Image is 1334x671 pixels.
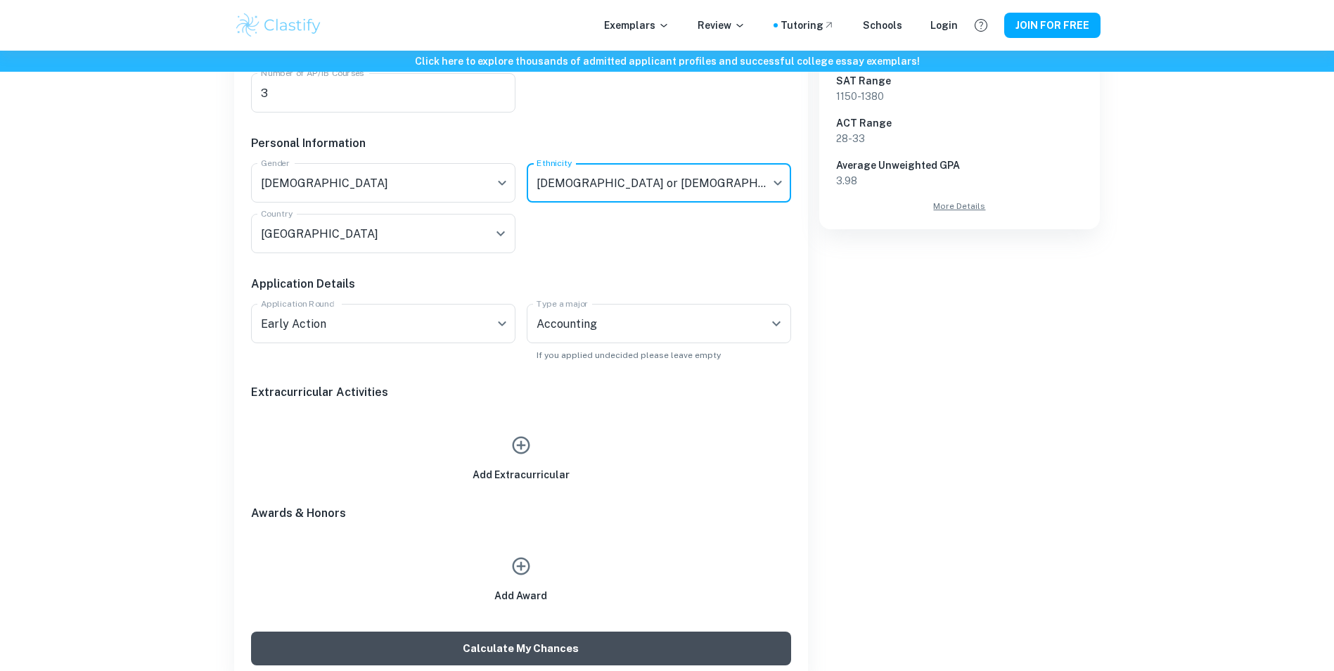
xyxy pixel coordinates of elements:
a: More Details [836,200,1084,212]
a: Login [930,18,958,33]
p: Exemplars [604,18,669,33]
p: If you applied undecided please leave empty [537,349,781,362]
h6: Average Unweighted GPA [836,158,1084,173]
p: 28 - 33 [836,131,1084,146]
h6: Extracurricular Activities [251,384,791,401]
label: Gender [261,157,290,169]
button: Open [767,314,786,333]
h6: Personal Information [251,135,791,152]
button: Open [491,224,511,243]
p: Review [698,18,745,33]
div: Early Action [251,304,515,343]
button: JOIN FOR FREE [1004,13,1101,38]
h6: Awards & Honors [251,505,791,522]
button: Calculate My Chances [251,632,791,665]
p: 1150 - 1380 [836,89,1084,104]
label: Number of AP/IB Courses [261,67,364,79]
h6: Add Extracurricular [473,467,570,483]
p: 3.98 [836,173,1084,188]
img: Clastify logo [234,11,323,39]
label: Type a major [537,298,589,309]
label: Application Round [261,298,334,309]
div: [DEMOGRAPHIC_DATA] or [DEMOGRAPHIC_DATA] [527,163,791,203]
a: Schools [863,18,902,33]
label: Country [261,207,293,219]
a: Tutoring [781,18,835,33]
h6: SAT Range [836,73,1084,89]
h6: ACT Range [836,115,1084,131]
h6: Click here to explore thousands of admitted applicant profiles and successful college essay exemp... [3,53,1331,69]
label: Ethnicity [537,157,572,169]
h6: Application Details [251,276,791,293]
h6: Add Award [494,588,547,603]
div: [DEMOGRAPHIC_DATA] [251,163,515,203]
button: Help and Feedback [969,13,993,37]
